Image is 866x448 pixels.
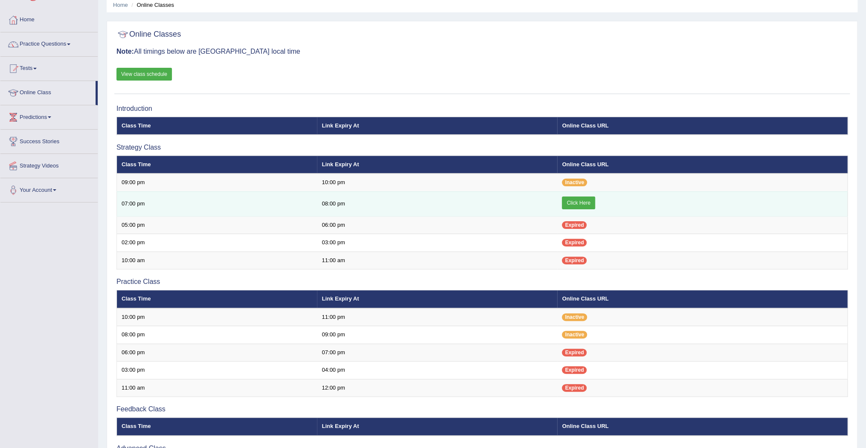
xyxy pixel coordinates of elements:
[116,28,181,41] h2: Online Classes
[113,2,128,8] a: Home
[557,117,847,135] th: Online Class URL
[562,239,587,246] span: Expired
[117,418,317,436] th: Class Time
[0,154,98,175] a: Strategy Videos
[557,156,847,173] th: Online Class URL
[317,156,557,173] th: Link Expiry At
[317,379,557,397] td: 12:00 pm
[117,234,317,252] td: 02:00 pm
[0,105,98,127] a: Predictions
[117,251,317,269] td: 10:00 am
[0,130,98,151] a: Success Stories
[562,313,587,321] span: Inactive
[116,48,134,55] b: Note:
[317,117,557,135] th: Link Expiry At
[117,156,317,173] th: Class Time
[117,326,317,344] td: 08:00 pm
[0,57,98,78] a: Tests
[562,366,587,374] span: Expired
[116,48,848,55] h3: All timings below are [GEOGRAPHIC_DATA] local time
[562,384,587,392] span: Expired
[562,331,587,338] span: Inactive
[317,361,557,379] td: 04:00 pm
[562,221,587,229] span: Expired
[129,1,174,9] li: Online Classes
[317,326,557,344] td: 09:00 pm
[0,32,98,54] a: Practice Questions
[117,117,317,135] th: Class Time
[562,179,587,186] span: Inactive
[0,178,98,199] a: Your Account
[317,290,557,308] th: Link Expiry At
[317,234,557,252] td: 03:00 pm
[117,216,317,234] td: 05:00 pm
[317,308,557,326] td: 11:00 pm
[562,349,587,356] span: Expired
[117,344,317,361] td: 06:00 pm
[0,8,98,29] a: Home
[117,191,317,216] td: 07:00 pm
[317,418,557,436] th: Link Expiry At
[116,405,848,413] h3: Feedback Class
[116,105,848,113] h3: Introduction
[117,173,317,191] td: 09:00 pm
[117,379,317,397] td: 11:00 am
[0,81,96,102] a: Online Class
[117,361,317,379] td: 03:00 pm
[317,344,557,361] td: 07:00 pm
[317,191,557,216] td: 08:00 pm
[317,173,557,191] td: 10:00 pm
[317,251,557,269] td: 11:00 am
[557,418,847,436] th: Online Class URL
[117,308,317,326] td: 10:00 pm
[562,197,595,209] a: Click Here
[116,144,848,151] h3: Strategy Class
[116,68,172,81] a: View class schedule
[117,290,317,308] th: Class Time
[317,216,557,234] td: 06:00 pm
[116,278,848,286] h3: Practice Class
[562,257,587,264] span: Expired
[557,290,847,308] th: Online Class URL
